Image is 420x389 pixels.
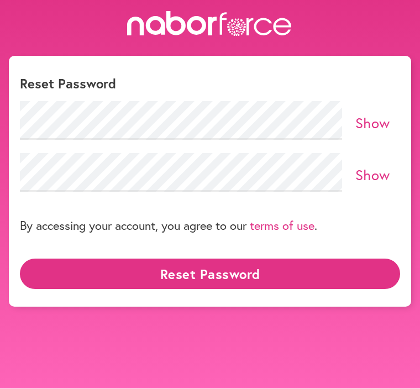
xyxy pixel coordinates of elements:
button: Reset Password [20,259,400,290]
a: Show [355,114,390,133]
a: Show [355,166,390,185]
a: terms of use [250,218,314,234]
h1: Reset Password [20,76,400,92]
p: By accessing your account, you agree to our . [20,218,317,234]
